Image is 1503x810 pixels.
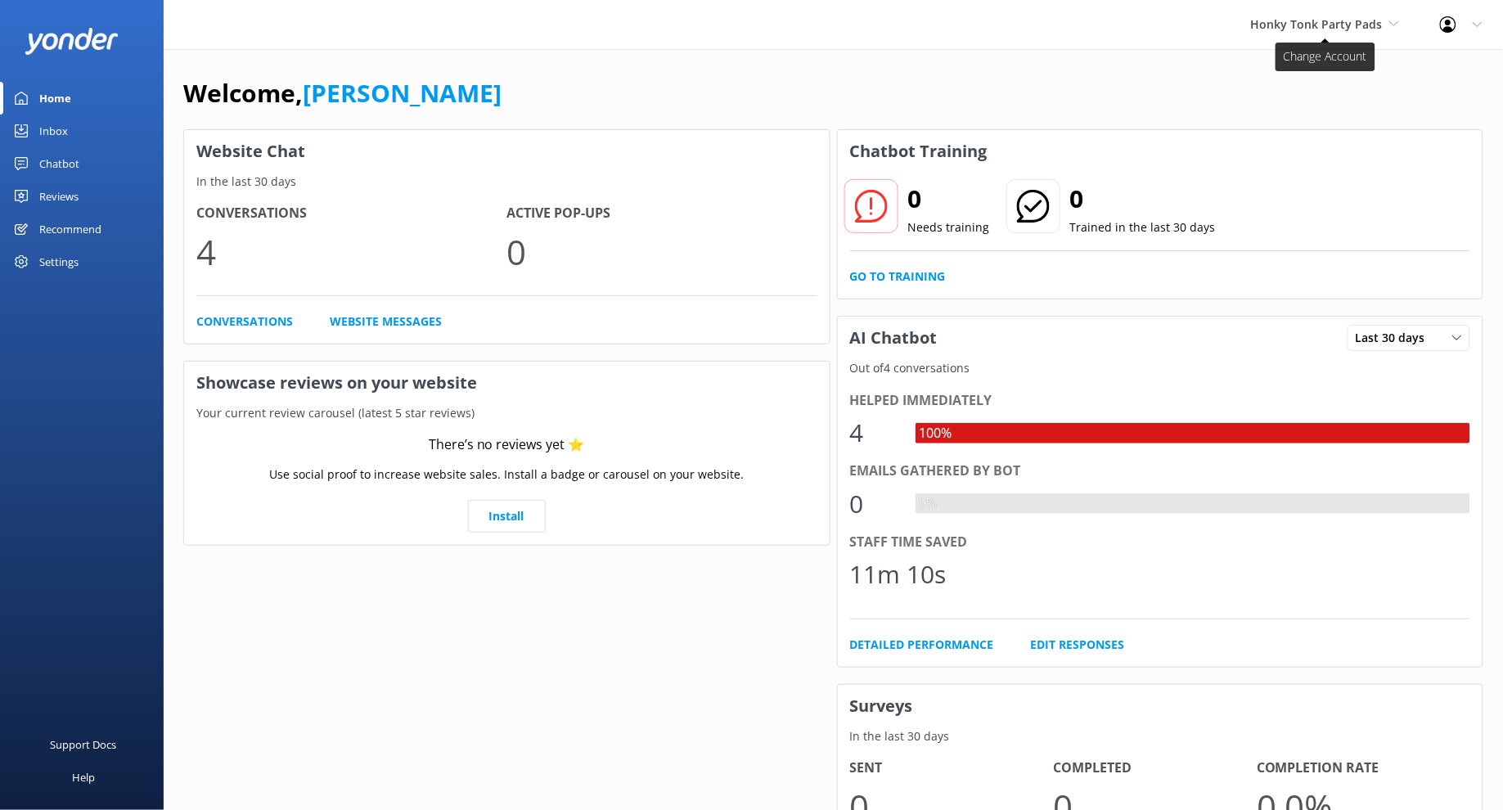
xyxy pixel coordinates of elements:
p: 0 [506,224,817,279]
a: Go to Training [850,268,946,286]
img: yonder-white-logo.png [25,28,119,55]
h2: 0 [1070,179,1216,218]
div: Staff time saved [850,532,1471,553]
a: Install [468,500,546,533]
p: In the last 30 days [838,727,1483,745]
div: 0% [916,493,942,515]
span: Honky Tonk Party Pads [1251,16,1383,32]
h4: Active Pop-ups [506,203,817,224]
p: Trained in the last 30 days [1070,218,1216,236]
div: 0 [850,484,899,524]
p: In the last 30 days [184,173,830,191]
div: 11m 10s [850,555,947,594]
div: Support Docs [51,728,117,761]
div: Help [72,761,95,794]
p: Your current review carousel (latest 5 star reviews) [184,404,830,422]
a: [PERSON_NAME] [303,76,502,110]
div: Home [39,82,71,115]
div: Settings [39,245,79,278]
div: Helped immediately [850,390,1471,412]
h4: Completed [1053,758,1257,779]
div: 100% [916,423,956,444]
h3: Chatbot Training [838,130,1000,173]
h2: 0 [908,179,990,218]
h3: AI Chatbot [838,317,950,359]
h3: Surveys [838,685,1483,727]
h3: Website Chat [184,130,830,173]
h4: Sent [850,758,1054,779]
h4: Conversations [196,203,506,224]
span: Last 30 days [1356,329,1435,347]
a: Detailed Performance [850,636,994,654]
p: Use social proof to increase website sales. Install a badge or carousel on your website. [269,466,744,484]
div: Emails gathered by bot [850,461,1471,482]
p: 4 [196,224,506,279]
div: Chatbot [39,147,79,180]
div: There’s no reviews yet ⭐ [429,434,585,456]
h4: Completion Rate [1257,758,1460,779]
div: Inbox [39,115,68,147]
div: Reviews [39,180,79,213]
a: Conversations [196,313,293,331]
a: Edit Responses [1031,636,1125,654]
h3: Showcase reviews on your website [184,362,830,404]
div: 4 [850,413,899,452]
p: Out of 4 conversations [838,359,1483,377]
div: Recommend [39,213,101,245]
a: Website Messages [330,313,442,331]
h1: Welcome, [183,74,502,113]
p: Needs training [908,218,990,236]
